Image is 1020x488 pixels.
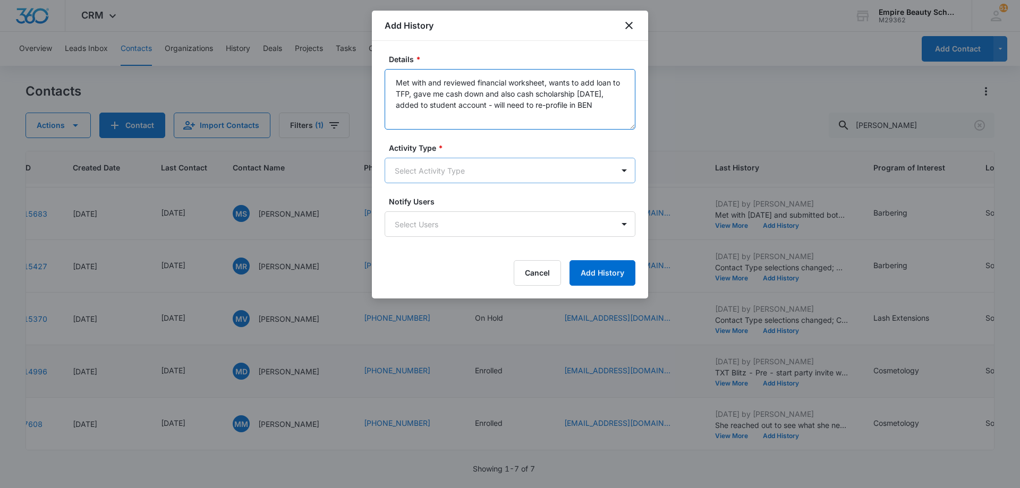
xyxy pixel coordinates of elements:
button: close [623,19,635,32]
label: Activity Type [389,142,640,153]
textarea: Met with and reviewed financial worksheet, wants to add loan to TFP, gave me cash down and also c... [385,69,635,130]
label: Details [389,54,640,65]
h1: Add History [385,19,433,32]
label: Notify Users [389,196,640,207]
button: Add History [569,260,635,286]
button: Cancel [514,260,561,286]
